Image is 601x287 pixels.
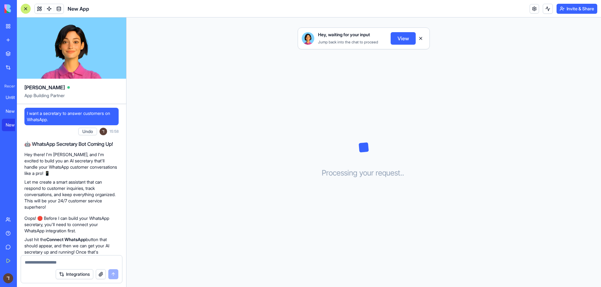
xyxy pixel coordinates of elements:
div: New App [6,108,23,114]
span: 15:58 [110,129,119,134]
span: [PERSON_NAME] [24,84,65,91]
p: Let me create a smart assistant that can respond to customer inquiries, track conversations, and ... [24,179,119,210]
p: Just hit the button that should appear, and then we can get your AI secretary up and running! Onc... [24,236,119,268]
img: Ella_00000_wcx2te.png [302,32,314,45]
button: Invite & Share [557,4,597,14]
button: View [391,32,416,45]
span: App Building Partner [24,92,119,104]
span: . [400,168,402,178]
button: Integrations [56,269,93,279]
span: Recent [2,84,15,89]
button: Undo [78,128,97,135]
a: Untitled App [2,91,27,104]
p: Hey there! I'm [PERSON_NAME], and I'm excited to build you an AI secretary that'll handle your Wh... [24,151,119,176]
span: Jump back into the chat to proceed [318,40,378,44]
a: New App [2,105,27,117]
h3: Processing your request [322,168,406,178]
strong: Connect WhatsApp [46,237,86,242]
img: logo [4,4,43,13]
div: Untitled App [6,94,23,101]
h2: 🤖 WhatsApp Secretary Bot Coming Up! [24,140,119,148]
span: Hey, waiting for your input [318,32,370,38]
span: I want a secretary to answer customers on WhatsApp. [27,110,116,123]
span: New App [68,5,89,12]
p: Oops! 🛑 Before I can build your WhatsApp secretary, you'll need to connect your WhatsApp integrat... [24,215,119,234]
a: New App [2,119,27,131]
div: New App [6,122,23,128]
img: ACg8ocK6-HCFhYZYZXS4j9vxc9fvCo-snIC4PGomg_KXjjGNFaHNxw=s96-c [100,128,107,135]
img: ACg8ocK6-HCFhYZYZXS4j9vxc9fvCo-snIC4PGomg_KXjjGNFaHNxw=s96-c [3,273,13,283]
span: . [402,168,404,178]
